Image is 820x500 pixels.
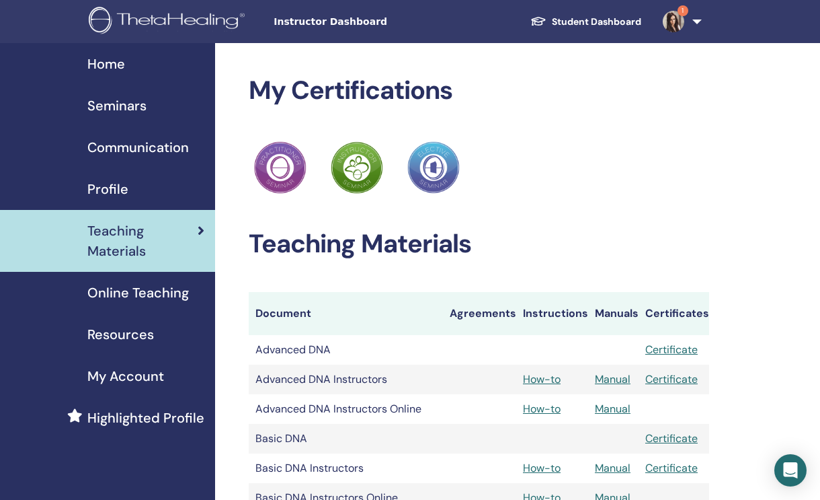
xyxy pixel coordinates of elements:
a: Certificate [645,343,698,357]
img: Practitioner [331,141,383,194]
th: Instructions [516,292,588,335]
th: Document [249,292,443,335]
img: Practitioner [407,141,460,194]
th: Agreements [443,292,516,335]
span: Instructor Dashboard [274,15,475,29]
span: Communication [87,137,189,157]
td: Advanced DNA [249,335,443,365]
span: My Account [87,366,164,386]
a: Certificate [645,461,698,475]
img: logo.png [89,7,249,37]
span: Resources [87,324,154,345]
a: Manual [595,372,630,386]
img: graduation-cap-white.svg [530,15,546,27]
h2: Teaching Materials [249,229,709,260]
span: Profile [87,179,128,199]
a: How-to [523,402,561,416]
a: Student Dashboard [520,9,652,34]
span: Home [87,54,125,74]
span: Online Teaching [87,283,189,303]
span: Teaching Materials [87,221,198,261]
td: Basic DNA Instructors [249,454,443,483]
h2: My Certifications [249,75,709,106]
img: Practitioner [254,141,306,194]
a: How-to [523,372,561,386]
img: default.jpg [663,11,684,32]
a: Certificate [645,372,698,386]
td: Advanced DNA Instructors Online [249,394,443,424]
a: How-to [523,461,561,475]
a: Manual [595,402,630,416]
span: 1 [678,5,688,16]
div: Open Intercom Messenger [774,454,807,487]
td: Basic DNA [249,424,443,454]
td: Advanced DNA Instructors [249,365,443,394]
span: Highlighted Profile [87,408,204,428]
a: Certificate [645,431,698,445]
a: Manual [595,461,630,475]
th: Manuals [588,292,639,335]
span: Seminars [87,96,147,116]
th: Certificates [639,292,709,335]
